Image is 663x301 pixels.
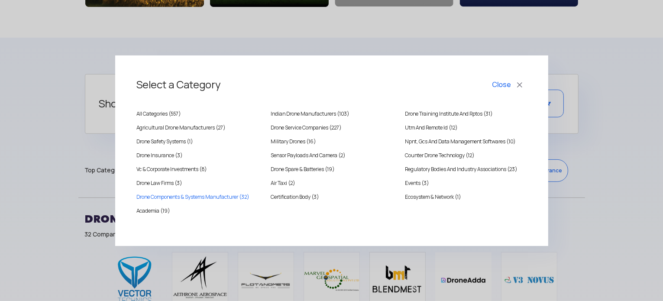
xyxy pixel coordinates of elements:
[137,165,258,174] a: Vc & Corporate Investments (8)
[137,110,258,118] a: All Categories (557)
[137,193,258,201] a: Drone Components & Systems Manufacturer (32)
[137,137,258,146] a: Drone Safety Systems (1)
[137,71,527,99] h3: Select a Category
[271,165,392,174] a: Drone Spare & Batteries (19)
[405,193,526,201] a: Ecosystem & Network (1)
[271,110,392,118] a: Indian Drone Manufacturers (103)
[405,123,526,132] a: Utm And Remote Id (12)
[271,151,392,160] a: Sensor Payloads And Camera (2)
[405,110,526,118] a: Drone Training Institute And Rptos (31)
[137,179,258,188] a: Drone Law Firms (3)
[271,123,392,132] a: Drone Service Companies (227)
[405,179,526,188] a: Events (3)
[405,165,526,174] a: Regulatory Bodies And Industry Associations (23)
[137,151,258,160] a: Drone Insurance (3)
[137,123,258,132] a: Agricultural Drone Manufacturers (27)
[491,78,527,92] button: Close
[171,110,179,117] span: 557
[405,151,526,160] a: Counter Drone Technology (12)
[271,137,392,146] a: Military Drones (16)
[271,179,392,188] a: Air Taxi (2)
[405,137,526,146] a: Npnt, Gcs And Data Management Softwares (10)
[137,207,258,215] a: Academia (19)
[271,193,392,201] a: Certification Body (3)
